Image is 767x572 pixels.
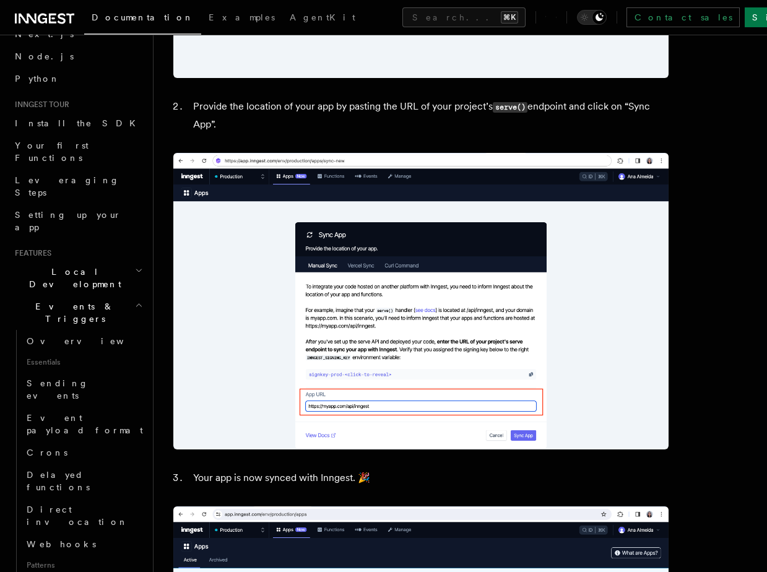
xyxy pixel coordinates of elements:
[27,378,89,401] span: Sending events
[10,100,69,110] span: Inngest tour
[402,7,526,27] button: Search...⌘K
[27,470,90,492] span: Delayed functions
[10,169,145,204] a: Leveraging Steps
[27,413,143,435] span: Event payload format
[209,12,275,22] span: Examples
[27,539,96,549] span: Webhooks
[27,505,128,527] span: Direct invocation
[92,12,194,22] span: Documentation
[577,10,607,25] button: Toggle dark mode
[27,448,67,457] span: Crons
[282,4,363,33] a: AgentKit
[626,7,740,27] a: Contact sales
[290,12,355,22] span: AgentKit
[10,112,145,134] a: Install the SDK
[10,45,145,67] a: Node.js
[15,175,119,197] span: Leveraging Steps
[22,330,145,352] a: Overview
[15,51,74,61] span: Node.js
[22,407,145,441] a: Event payload format
[84,4,201,35] a: Documentation
[15,118,143,128] span: Install the SDK
[10,266,135,290] span: Local Development
[10,134,145,169] a: Your first Functions
[493,102,527,113] code: serve()
[22,533,145,555] a: Webhooks
[10,248,51,258] span: Features
[22,441,145,464] a: Crons
[201,4,282,33] a: Examples
[10,261,145,295] button: Local Development
[27,336,154,346] span: Overview
[501,11,518,24] kbd: ⌘K
[10,204,145,238] a: Setting up your app
[22,464,145,498] a: Delayed functions
[10,67,145,90] a: Python
[22,498,145,533] a: Direct invocation
[189,469,669,487] li: Your app is now synced with Inngest. 🎉
[10,300,135,325] span: Events & Triggers
[15,210,121,232] span: Setting up your app
[15,74,60,84] span: Python
[22,352,145,372] span: Essentials
[10,295,145,330] button: Events & Triggers
[15,141,89,163] span: Your first Functions
[189,98,669,133] li: Provide the location of your app by pasting the URL of your project’s endpoint and click on “Sync...
[22,372,145,407] a: Sending events
[173,153,669,449] img: Sync New App form where you paste your project’s serve endpoint to inform Inngest about the locat...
